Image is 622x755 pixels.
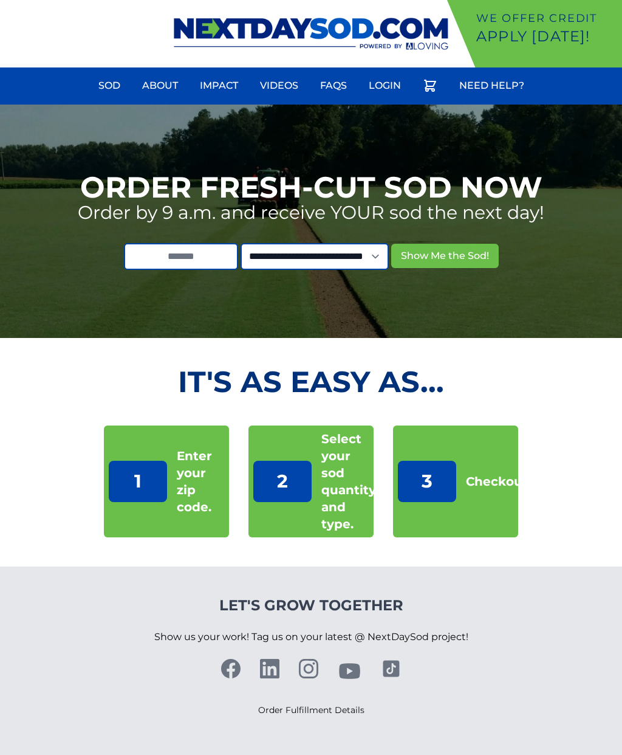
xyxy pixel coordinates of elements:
a: Impact [193,71,245,100]
p: Apply [DATE]! [476,27,617,46]
h4: Let's Grow Together [154,596,468,615]
p: Show us your work! Tag us on your latest @ NextDaySod project! [154,615,468,659]
p: We offer Credit [476,10,617,27]
a: Login [361,71,408,100]
p: Order by 9 a.m. and receive YOUR sod the next day! [78,202,544,224]
p: Select your sod quantity and type. [321,430,376,533]
a: About [135,71,185,100]
p: 1 [109,461,167,502]
h2: It's as Easy As... [104,367,519,396]
a: Need Help? [452,71,531,100]
a: Sod [91,71,128,100]
p: 3 [398,461,456,502]
p: Checkout! [466,473,531,490]
a: FAQs [313,71,354,100]
p: Enter your zip code. [177,447,224,515]
a: Videos [253,71,306,100]
p: 2 [253,461,312,502]
h1: Order Fresh-Cut Sod Now [80,173,542,202]
button: Show Me the Sod! [391,244,499,268]
a: Order Fulfillment Details [258,705,364,715]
